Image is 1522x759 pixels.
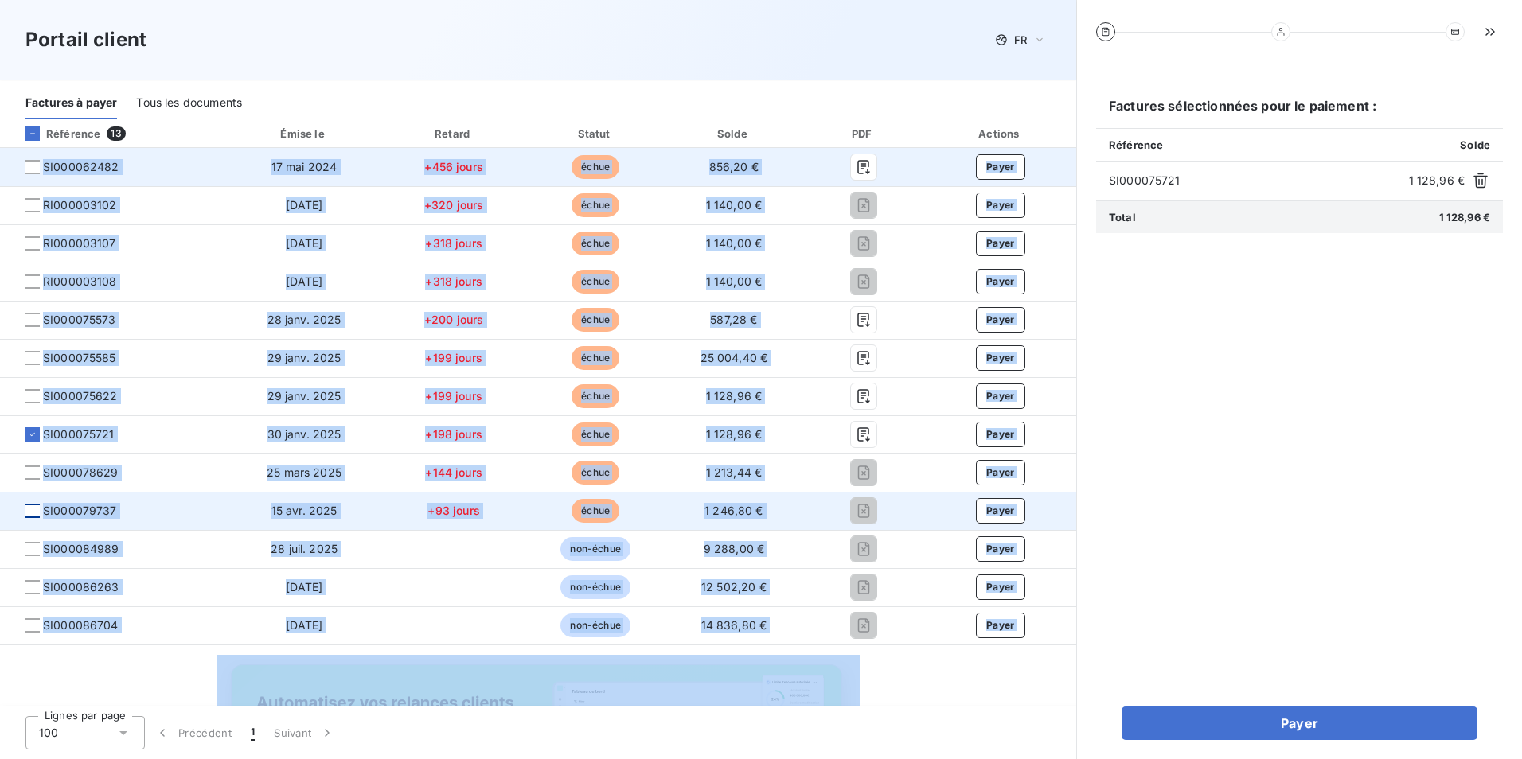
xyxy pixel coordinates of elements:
[43,235,116,251] span: RI000003107
[425,389,482,403] span: +199 jours
[264,716,345,749] button: Suivant
[976,574,1025,600] button: Payer
[267,427,341,441] span: 30 janv. 2025
[710,313,757,326] span: 587,28 €
[1409,173,1465,189] span: 1 128,96 €
[145,716,241,749] button: Précédent
[267,465,341,479] span: 25 mars 2025
[572,461,619,485] span: échue
[1439,211,1491,224] span: 1 128,96 €
[572,308,619,332] span: échue
[709,160,759,173] span: 856,20 €
[704,542,765,555] span: 9 288,00 €
[1014,33,1027,46] span: FR
[976,231,1025,256] button: Payer
[976,345,1025,371] button: Payer
[271,542,338,555] span: 28 juil. 2025
[706,236,763,250] span: 1 140,00 €
[572,499,619,523] span: échue
[560,537,630,561] span: non-échue
[241,716,264,749] button: 1
[229,126,379,142] div: Émise le
[806,126,922,142] div: PDF
[976,422,1025,447] button: Payer
[425,274,482,288] span: +318 jours
[43,579,119,595] span: SI000086263
[669,126,798,142] div: Solde
[976,498,1025,524] button: Payer
[267,389,341,403] span: 29 janv. 2025
[286,198,323,212] span: [DATE]
[424,160,483,173] span: +456 jours
[286,236,323,250] span: [DATE]
[572,155,619,179] span: échue
[1460,138,1490,151] span: Solde
[976,460,1025,485] button: Payer
[976,536,1025,562] button: Payer
[706,465,763,479] span: 1 213,44 €
[701,351,768,364] span: 25 004,40 €
[425,351,482,364] span: +199 jours
[1122,706,1477,740] button: Payer
[271,160,338,173] span: 17 mai 2024
[107,127,125,141] span: 13
[43,274,117,290] span: RI000003108
[572,384,619,408] span: échue
[560,613,630,637] span: non-échue
[1109,211,1136,224] span: Total
[43,426,115,442] span: SI000075721
[267,351,341,364] span: 29 janv. 2025
[43,503,117,519] span: SI000079737
[286,274,323,288] span: [DATE]
[286,618,323,632] span: [DATE]
[572,270,619,294] span: échue
[43,465,119,481] span: SI000078629
[13,127,100,141] div: Référence
[39,725,58,741] span: 100
[572,193,619,217] span: échue
[704,504,763,517] span: 1 246,80 €
[572,232,619,255] span: échue
[424,313,484,326] span: +200 jours
[385,126,522,142] div: Retard
[701,618,767,632] span: 14 836,80 €
[424,198,484,212] span: +320 jours
[572,346,619,370] span: échue
[286,580,323,594] span: [DATE]
[43,388,118,404] span: SI000075622
[706,389,763,403] span: 1 128,96 €
[976,154,1025,180] button: Payer
[572,422,619,446] span: échue
[43,197,117,213] span: RI000003102
[706,427,763,441] span: 1 128,96 €
[425,427,482,441] span: +198 jours
[706,198,763,212] span: 1 140,00 €
[976,383,1025,409] button: Payer
[136,86,242,119] div: Tous les documents
[706,274,763,288] span: 1 140,00 €
[976,613,1025,638] button: Payer
[560,575,630,599] span: non-échue
[43,159,119,175] span: SI000062482
[251,725,255,741] span: 1
[1096,96,1503,128] h6: Factures sélectionnées pour le paiement :
[25,25,146,54] h3: Portail client
[271,504,338,517] span: 15 avr. 2025
[701,580,767,594] span: 12 502,20 €
[267,313,341,326] span: 28 janv. 2025
[427,504,479,517] span: +93 jours
[25,86,117,119] div: Factures à payer
[43,312,116,328] span: SI000075573
[976,193,1025,218] button: Payer
[43,541,119,557] span: SI000084989
[425,465,482,479] span: +144 jours
[43,350,116,366] span: SI000075585
[1109,173,1403,189] span: SI000075721
[928,126,1073,142] div: Actions
[529,126,662,142] div: Statut
[425,236,482,250] span: +318 jours
[976,307,1025,333] button: Payer
[976,269,1025,294] button: Payer
[43,617,119,633] span: SI000086704
[1109,138,1163,151] span: Référence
